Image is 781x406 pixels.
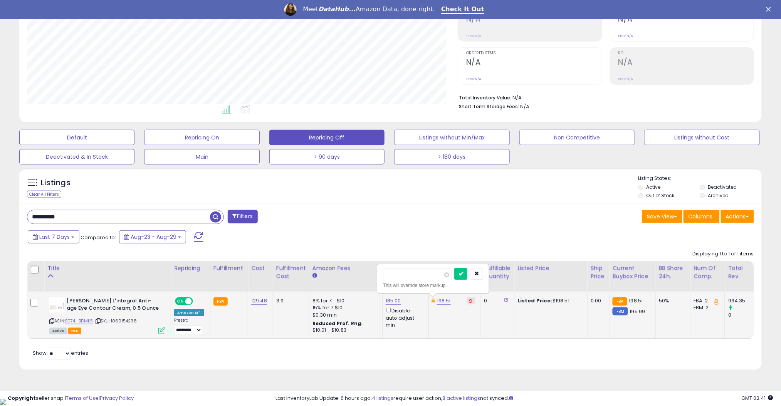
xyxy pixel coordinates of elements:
h2: N/A [466,58,601,68]
button: Save View [642,210,682,223]
h2: N/A [466,15,601,25]
div: Close [766,7,774,12]
span: | SKU: 1069154238 [94,318,137,324]
div: 0.00 [591,297,603,304]
a: 185.00 [386,297,401,305]
span: Aug-23 - Aug-29 [131,233,176,241]
h2: N/A [618,58,754,68]
small: Prev: N/A [466,77,481,81]
button: Repricing Off [269,130,385,145]
small: Prev: N/A [618,34,633,38]
button: Aug-23 - Aug-29 [119,230,186,243]
button: Last 7 Days [28,230,79,243]
img: Profile image for Georgie [284,3,297,16]
img: 21o5UqfeBQL._SL40_.jpg [49,297,65,313]
div: This will override store markup [383,282,483,289]
span: Last 7 Days [39,233,70,241]
button: Repricing On [144,130,259,145]
span: N/A [520,103,529,110]
button: Listings without Min/Max [394,130,509,145]
span: Ordered Items [466,51,601,55]
div: Ship Price [591,264,606,280]
div: 8% for <= $10 [312,297,376,304]
div: Fulfillable Quantity [484,264,511,280]
div: $198.51 [517,297,581,304]
div: Fulfillment [213,264,245,272]
div: BB Share 24h. [659,264,687,280]
i: DataHub... [318,5,356,13]
button: > 90 days [269,149,385,164]
span: FBA [68,328,81,334]
div: Total Rev. [728,264,756,280]
h5: Listings [41,178,71,188]
div: 3.9 [276,297,303,304]
div: FBM: 2 [694,304,719,311]
a: Privacy Policy [100,394,134,402]
span: 198.51 [629,297,643,304]
span: Show: entries [33,349,88,357]
span: Compared to: [81,234,116,241]
small: Amazon Fees. [312,272,317,279]
a: B074HBDMK5 [65,318,93,324]
span: All listings currently available for purchase on Amazon [49,328,67,334]
a: 129.48 [251,297,267,305]
span: 2025-09-7 02:41 GMT [742,394,773,402]
a: 4 listings [372,394,393,402]
div: Last InventoryLab Update: 6 hours ago, require user action, not synced. [275,395,773,402]
button: Deactivated & In Stock [19,149,134,164]
div: Displaying 1 to 1 of 1 items [693,250,754,258]
div: Num of Comp. [694,264,722,280]
a: 198.51 [437,297,451,305]
div: 50% [659,297,684,304]
b: Total Inventory Value: [459,94,511,101]
li: N/A [459,92,748,102]
span: 195.99 [630,308,645,315]
button: Actions [721,210,754,223]
h2: N/A [618,15,754,25]
div: Amazon AI * [174,309,204,316]
b: Reduced Prof. Rng. [312,320,363,327]
div: Clear All Filters [27,191,61,198]
small: FBA [613,297,627,306]
small: Prev: N/A [618,77,633,81]
p: Listing States: [638,175,762,182]
a: Check It Out [441,5,484,14]
div: 15% for > $10 [312,304,376,311]
small: Prev: N/A [466,34,481,38]
small: FBM [613,307,628,315]
button: Default [19,130,134,145]
div: 934.35 [728,297,759,304]
a: 8 active listings [442,394,480,402]
button: Listings without Cost [644,130,759,145]
span: Columns [689,213,713,220]
strong: Copyright [8,394,36,402]
div: Amazon Fees [312,264,379,272]
div: Fulfillment Cost [276,264,306,280]
button: Columns [684,210,720,223]
b: [PERSON_NAME] L'integral Anti-age Eye Contour Cream, 0.5 Ounce [67,297,160,314]
div: FBA: 2 [694,297,719,304]
div: ASIN: [49,297,165,333]
div: Repricing [174,264,207,272]
div: 0 [728,312,759,319]
span: ROI [618,51,754,55]
div: 0 [484,297,508,304]
div: $0.30 min [312,312,376,319]
div: Current Buybox Price [613,264,652,280]
div: Cost [251,264,270,272]
button: Non Competitive [519,130,635,145]
div: Disable auto adjust min [386,306,423,329]
span: OFF [192,298,204,305]
label: Out of Stock [647,192,675,199]
button: > 180 days [394,149,509,164]
span: ON [176,298,185,305]
button: Filters [228,210,258,223]
b: Listed Price: [517,297,553,304]
label: Active [647,184,661,190]
button: Main [144,149,259,164]
div: $10.01 - $10.83 [312,327,376,334]
label: Deactivated [708,184,737,190]
label: Archived [708,192,729,199]
small: FBA [213,297,228,306]
div: Listed Price [517,264,584,272]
